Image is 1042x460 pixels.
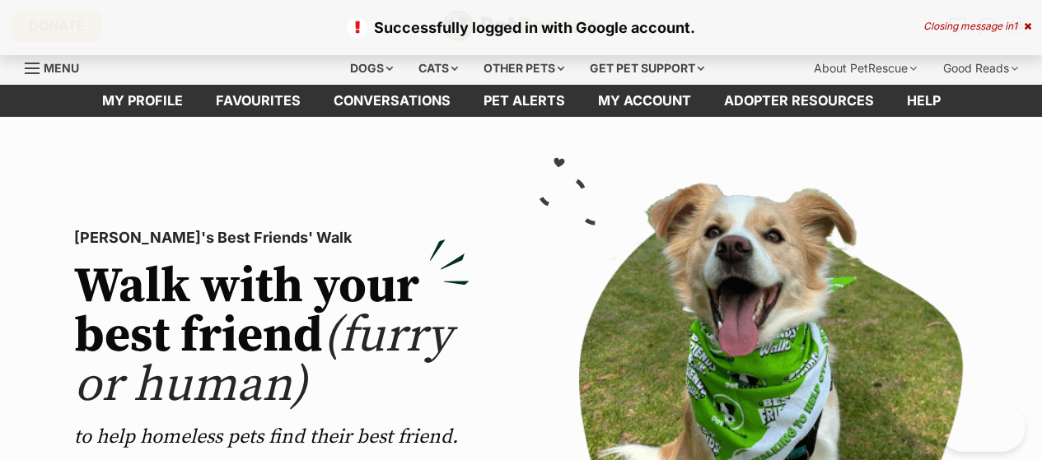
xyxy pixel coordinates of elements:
div: Cats [407,52,470,85]
div: Get pet support [578,52,716,85]
div: Good Reads [932,52,1030,85]
a: Pet alerts [467,85,582,117]
a: Adopter resources [708,85,890,117]
a: Favourites [199,85,317,117]
a: My account [582,85,708,117]
div: About PetRescue [802,52,928,85]
h2: Walk with your best friend [74,263,470,411]
span: Menu [44,61,79,75]
div: Dogs [339,52,404,85]
iframe: Help Scout Beacon - Open [939,402,1026,452]
a: My profile [86,85,199,117]
p: [PERSON_NAME]'s Best Friends' Walk [74,226,470,249]
a: Menu [25,52,91,81]
span: (furry or human) [74,305,452,416]
p: to help homeless pets find their best friend. [74,424,470,450]
a: Help [890,85,957,117]
a: conversations [317,85,467,117]
div: Other pets [472,52,576,85]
